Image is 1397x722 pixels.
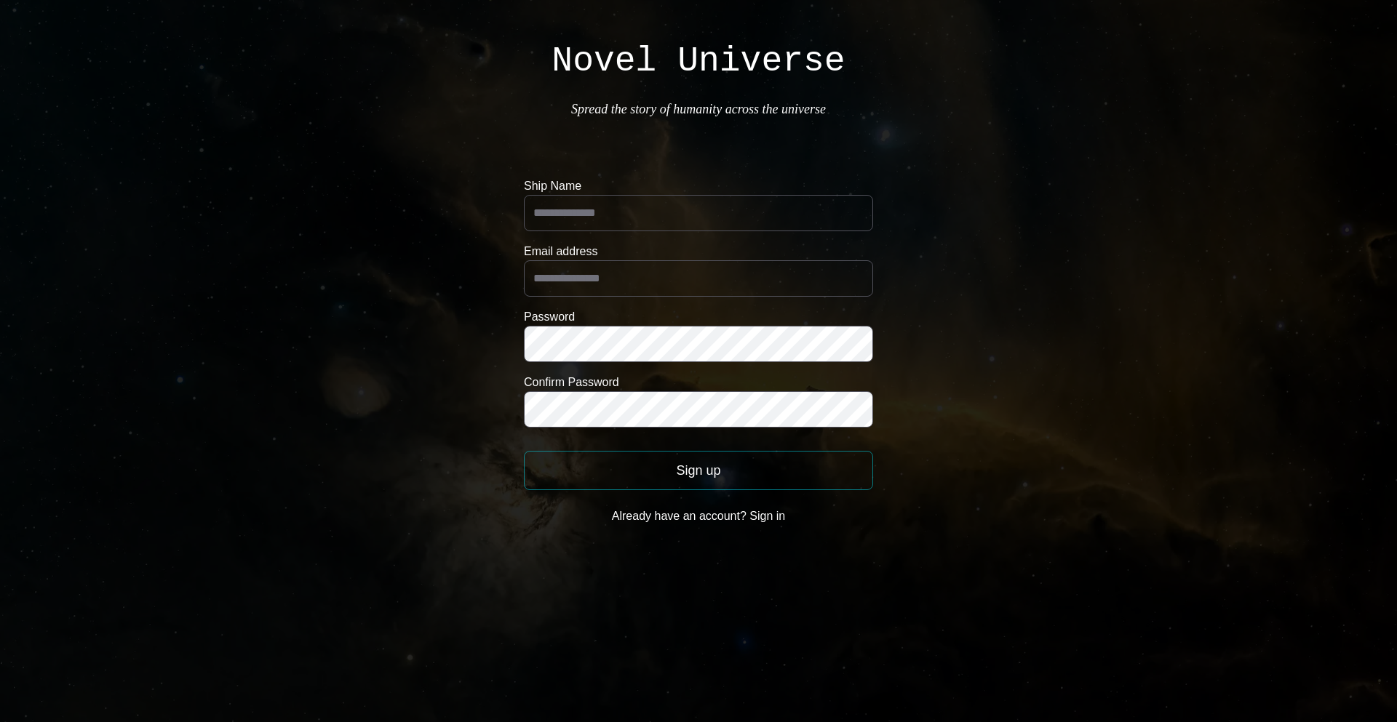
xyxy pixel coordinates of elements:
[524,451,873,490] button: Sign up
[524,177,873,195] label: Ship Name
[524,502,873,531] button: Already have an account? Sign in
[524,308,873,326] label: Password
[552,44,845,79] h1: Novel Universe
[571,99,826,119] p: Spread the story of humanity across the universe
[524,243,873,260] label: Email address
[524,374,873,391] label: Confirm Password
